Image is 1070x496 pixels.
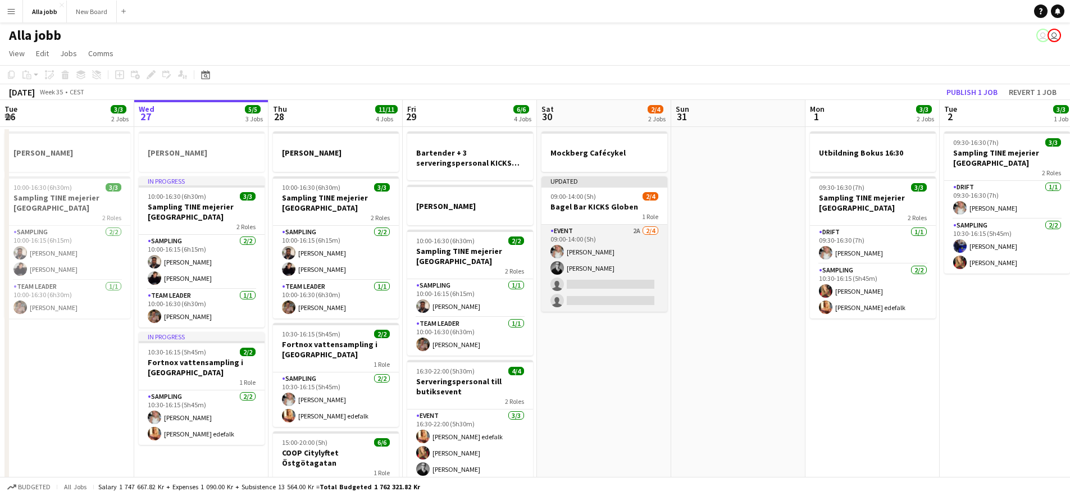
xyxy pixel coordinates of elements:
[416,236,475,245] span: 10:00-16:30 (6h30m)
[139,148,265,158] h3: [PERSON_NAME]
[407,201,533,211] h3: [PERSON_NAME]
[4,148,130,158] h3: [PERSON_NAME]
[810,148,936,158] h3: Utbildning Bokus 16:30
[541,176,667,185] div: Updated
[810,264,936,318] app-card-role: Sampling2/210:30-16:15 (5h45m)[PERSON_NAME][PERSON_NAME] edefalk
[282,438,327,447] span: 15:00-20:00 (5h)
[139,176,265,185] div: In progress
[407,230,533,356] app-job-card: 10:00-16:30 (6h30m)2/2Sampling TINE mejerier [GEOGRAPHIC_DATA]2 RolesSampling1/110:00-16:15 (6h15...
[106,183,121,192] span: 3/3
[4,176,130,318] div: 10:00-16:30 (6h30m)3/3Sampling TINE mejerier [GEOGRAPHIC_DATA]2 RolesSampling2/210:00-16:15 (6h15...
[4,226,130,280] app-card-role: Sampling2/210:00-16:15 (6h15m)[PERSON_NAME][PERSON_NAME]
[942,110,957,123] span: 2
[371,213,390,222] span: 2 Roles
[953,138,999,147] span: 09:30-16:30 (7h)
[541,148,667,158] h3: Mockberg Cafécykel
[1048,29,1061,42] app-user-avatar: August Löfgren
[810,193,936,213] h3: Sampling TINE mejerier [GEOGRAPHIC_DATA]
[540,110,554,123] span: 30
[676,104,689,114] span: Sun
[240,348,256,356] span: 2/2
[23,1,67,22] button: Alla jobb
[139,131,265,172] app-job-card: [PERSON_NAME]
[944,181,1070,219] app-card-role: Drift1/109:30-16:30 (7h)[PERSON_NAME]
[1004,85,1061,99] button: Revert 1 job
[273,372,399,427] app-card-role: Sampling2/210:30-16:15 (5h45m)[PERSON_NAME][PERSON_NAME] edefalk
[917,115,934,123] div: 2 Jobs
[88,48,113,58] span: Comms
[4,46,29,61] a: View
[273,226,399,280] app-card-role: Sampling2/210:00-16:15 (6h15m)[PERSON_NAME][PERSON_NAME]
[139,332,265,445] app-job-card: In progress10:30-16:15 (5h45m)2/2Fortnox vattensampling i [GEOGRAPHIC_DATA]1 RoleSampling2/210:30...
[944,131,1070,274] div: 09:30-16:30 (7h)3/3Sampling TINE mejerier [GEOGRAPHIC_DATA]2 RolesDrift1/109:30-16:30 (7h)[PERSON...
[407,317,533,356] app-card-role: Team Leader1/110:00-16:30 (6h30m)[PERSON_NAME]
[245,105,261,113] span: 5/5
[648,105,663,113] span: 2/4
[6,481,52,493] button: Budgeted
[273,323,399,427] app-job-card: 10:30-16:15 (5h45m)2/2Fortnox vattensampling i [GEOGRAPHIC_DATA]1 RoleSampling2/210:30-16:15 (5h4...
[273,131,399,172] app-job-card: [PERSON_NAME]
[148,192,206,201] span: 10:00-16:30 (6h30m)
[273,280,399,318] app-card-role: Team Leader1/110:00-16:30 (6h30m)[PERSON_NAME]
[407,131,533,180] app-job-card: Bartender + 3 serveringspersonal KICKS Globen
[139,176,265,327] app-job-card: In progress10:00-16:30 (6h30m)3/3Sampling TINE mejerier [GEOGRAPHIC_DATA]2 RolesSampling2/210:00-...
[240,192,256,201] span: 3/3
[550,192,596,201] span: 09:00-14:00 (5h)
[9,48,25,58] span: View
[18,483,51,491] span: Budgeted
[376,115,397,123] div: 4 Jobs
[541,131,667,172] div: Mockberg Cafécykel
[102,213,121,222] span: 2 Roles
[111,115,129,123] div: 2 Jobs
[273,176,399,318] app-job-card: 10:00-16:30 (6h30m)3/3Sampling TINE mejerier [GEOGRAPHIC_DATA]2 RolesSampling2/210:00-16:15 (6h15...
[374,183,390,192] span: 3/3
[70,88,84,96] div: CEST
[137,110,154,123] span: 27
[643,192,658,201] span: 2/4
[541,104,554,114] span: Sat
[320,483,420,491] span: Total Budgeted 1 762 321.82 kr
[273,104,287,114] span: Thu
[139,202,265,222] h3: Sampling TINE mejerier [GEOGRAPHIC_DATA]
[239,378,256,386] span: 1 Role
[374,330,390,338] span: 2/2
[139,289,265,327] app-card-role: Team Leader1/110:00-16:30 (6h30m)[PERSON_NAME]
[139,235,265,289] app-card-role: Sampling2/210:00-16:15 (6h15m)[PERSON_NAME][PERSON_NAME]
[810,104,825,114] span: Mon
[273,193,399,213] h3: Sampling TINE mejerier [GEOGRAPHIC_DATA]
[407,185,533,225] app-job-card: [PERSON_NAME]
[375,105,398,113] span: 11/11
[674,110,689,123] span: 31
[236,222,256,231] span: 2 Roles
[139,332,265,341] div: In progress
[4,280,130,318] app-card-role: Team Leader1/110:00-16:30 (6h30m)[PERSON_NAME]
[810,131,936,172] app-job-card: Utbildning Bokus 16:30
[4,131,130,172] app-job-card: [PERSON_NAME]
[67,1,117,22] button: New Board
[642,212,658,221] span: 1 Role
[505,397,524,406] span: 2 Roles
[282,330,340,338] span: 10:30-16:15 (5h45m)
[808,110,825,123] span: 1
[406,110,416,123] span: 29
[13,183,72,192] span: 10:00-16:30 (6h30m)
[541,225,667,312] app-card-role: Event2A2/409:00-14:00 (5h)[PERSON_NAME][PERSON_NAME]
[1042,169,1061,177] span: 2 Roles
[916,105,932,113] span: 3/3
[273,339,399,360] h3: Fortnox vattensampling i [GEOGRAPHIC_DATA]
[810,176,936,318] div: 09:30-16:30 (7h)3/3Sampling TINE mejerier [GEOGRAPHIC_DATA]2 RolesDrift1/109:30-16:30 (7h)[PERSON...
[541,202,667,212] h3: Bagel Bar KICKS Globen
[1053,105,1069,113] span: 3/3
[407,246,533,266] h3: Sampling TINE mejerier [GEOGRAPHIC_DATA]
[508,236,524,245] span: 2/2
